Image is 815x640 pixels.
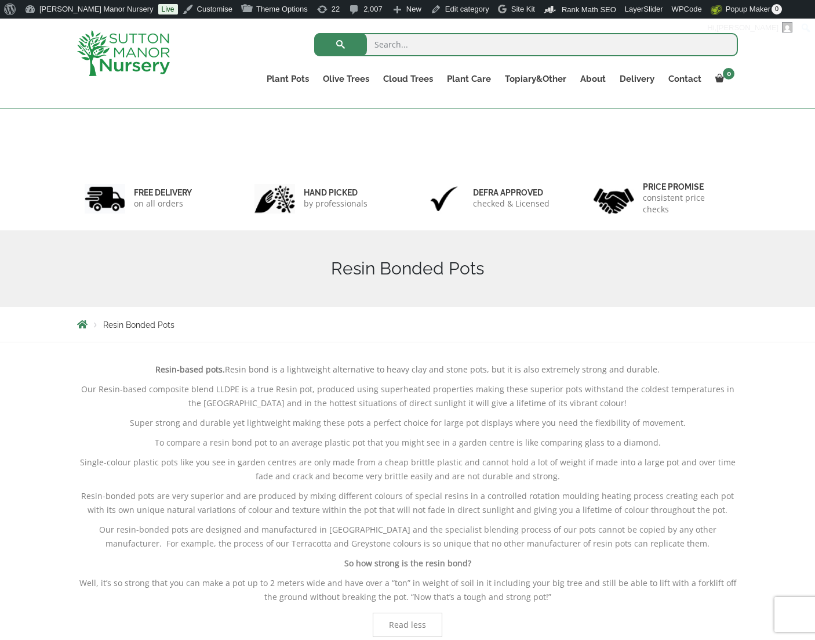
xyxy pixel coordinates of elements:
strong: Resin-based pots. [155,364,225,375]
p: checked & Licensed [473,198,550,209]
span: 0 [723,68,734,79]
a: Olive Trees [316,71,376,87]
h1: Resin Bonded Pots [77,258,738,279]
h6: Defra approved [473,187,550,198]
span: Read less [389,621,426,629]
img: 2.jpg [254,184,295,214]
p: To compare a resin bond pot to an average plastic pot that you might see in a garden centre is li... [77,436,738,450]
h6: FREE DELIVERY [134,187,192,198]
a: Plant Care [440,71,498,87]
span: Resin Bonded Pots [103,320,174,330]
a: Hi, [703,19,797,37]
p: by professionals [304,198,368,209]
span: 0 [772,4,782,15]
span: Rank Math SEO [562,5,616,14]
p: consistent price checks [643,192,731,215]
strong: So how strong is the resin bond? [344,558,471,569]
p: Resin bond is a lightweight alternative to heavy clay and stone pots, but it is also extremely st... [77,363,738,377]
img: 3.jpg [424,184,464,214]
a: 0 [708,71,738,87]
input: Search... [314,33,738,56]
h6: Price promise [643,182,731,192]
p: Well, it’s so strong that you can make a pot up to 2 meters wide and have over a “ton” in weight ... [77,576,738,604]
a: Contact [661,71,708,87]
img: logo [77,30,170,76]
a: Live [158,4,178,15]
a: About [573,71,613,87]
span: Site Kit [511,5,535,13]
a: Delivery [613,71,661,87]
h6: hand picked [304,187,368,198]
p: Resin-bonded pots are very superior and are produced by mixing different colours of special resin... [77,489,738,517]
img: 1.jpg [85,184,125,214]
p: Single-colour plastic pots like you see in garden centres are only made from a cheap brittle plas... [77,455,738,483]
a: Cloud Trees [376,71,440,87]
a: Plant Pots [260,71,316,87]
p: Our Resin-based composite blend LLDPE is a true Resin pot, produced using superheated properties ... [77,382,738,410]
nav: Breadcrumbs [77,320,738,329]
p: Super strong and durable yet lightweight making these pots a perfect choice for large pot display... [77,416,738,430]
p: on all orders [134,198,192,209]
a: Topiary&Other [498,71,573,87]
p: Our resin-bonded pots are designed and manufactured in [GEOGRAPHIC_DATA] and the specialist blend... [77,523,738,551]
span: [PERSON_NAME] [716,23,778,32]
img: 4.jpg [594,181,634,216]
